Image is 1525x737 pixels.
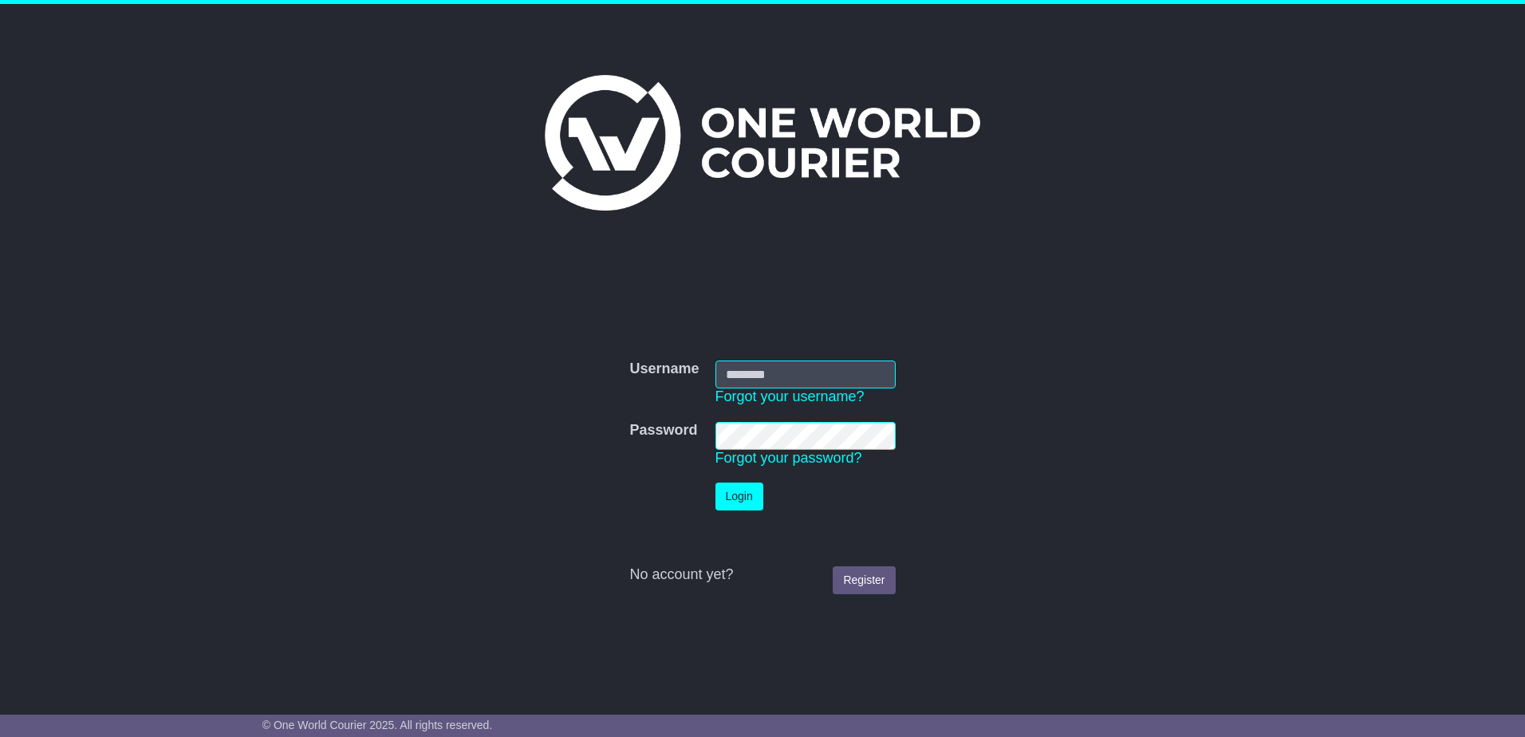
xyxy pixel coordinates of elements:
a: Register [833,566,895,594]
a: Forgot your password? [715,450,862,466]
label: Password [629,422,697,439]
div: No account yet? [629,566,895,584]
span: © One World Courier 2025. All rights reserved. [262,719,493,731]
label: Username [629,361,699,378]
button: Login [715,483,763,510]
a: Forgot your username? [715,388,865,404]
img: One World [545,75,980,211]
